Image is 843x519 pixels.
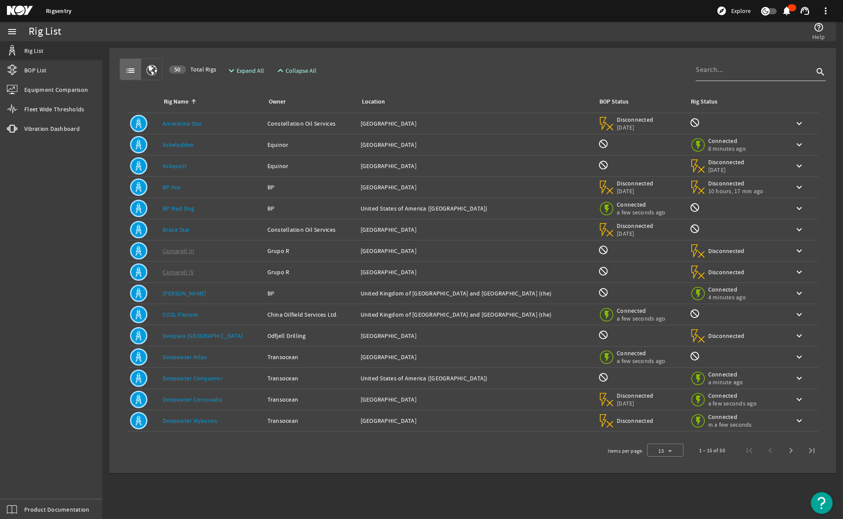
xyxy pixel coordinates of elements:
[267,353,354,361] div: Transocean
[716,6,727,16] mat-icon: explore
[163,353,207,361] a: Deepwater Atlas
[163,289,206,297] a: [PERSON_NAME]
[163,247,194,255] a: Cantarell III
[708,268,745,276] span: Disconnected
[163,332,243,340] a: Deepsea [GEOGRAPHIC_DATA]
[267,97,350,107] div: Owner
[708,166,745,174] span: [DATE]
[361,225,592,234] div: [GEOGRAPHIC_DATA]
[361,162,592,170] div: [GEOGRAPHIC_DATA]
[781,6,792,16] mat-icon: notifications
[794,352,804,362] mat-icon: keyboard_arrow_down
[24,124,80,133] span: Vibration Dashboard
[617,307,665,315] span: Connected
[24,505,89,514] span: Product Documentation
[163,204,195,212] a: BP Mad Dog
[272,63,320,78] button: Collapse All
[598,330,609,340] mat-icon: BOP Monitoring not available for this rig
[617,357,665,365] span: a few seconds ago
[708,293,746,301] span: 4 minutes ago
[46,7,72,15] a: Rigsentry
[617,349,665,357] span: Connected
[794,182,804,192] mat-icon: keyboard_arrow_down
[267,119,354,128] div: Constellation Oil Services
[690,351,700,361] mat-icon: Rig Monitoring not available for this rig
[794,203,804,214] mat-icon: keyboard_arrow_down
[125,65,136,76] mat-icon: list
[362,97,385,107] div: Location
[361,140,592,149] div: [GEOGRAPHIC_DATA]
[800,6,810,16] mat-icon: support_agent
[267,183,354,191] div: BP
[267,310,354,319] div: China Oilfield Services Ltd.
[361,183,592,191] div: [GEOGRAPHIC_DATA]
[361,97,588,107] div: Location
[794,288,804,298] mat-icon: keyboard_arrow_down
[794,394,804,405] mat-icon: keyboard_arrow_down
[708,158,745,166] span: Disconnected
[361,331,592,340] div: [GEOGRAPHIC_DATA]
[617,201,665,208] span: Connected
[794,246,804,256] mat-icon: keyboard_arrow_down
[708,378,745,386] span: a minute ago
[617,315,665,322] span: a few seconds ago
[7,123,17,134] mat-icon: vibration
[24,66,46,75] span: BOP List
[598,287,609,298] mat-icon: BOP Monitoring not available for this rig
[361,416,592,425] div: [GEOGRAPHIC_DATA]
[598,139,609,149] mat-icon: BOP Monitoring not available for this rig
[164,97,189,107] div: Rig Name
[801,440,822,461] button: Last page
[708,392,757,399] span: Connected
[169,65,216,74] span: Total Rigs
[361,310,592,319] div: United Kingdom of [GEOGRAPHIC_DATA] and [GEOGRAPHIC_DATA] (the)
[361,395,592,404] div: [GEOGRAPHIC_DATA]
[708,247,745,255] span: Disconnected
[731,6,751,15] span: Explore
[163,97,257,107] div: Rig Name
[361,268,592,276] div: [GEOGRAPHIC_DATA]
[24,105,84,114] span: Fleet Wide Thresholds
[794,309,804,320] mat-icon: keyboard_arrow_down
[699,446,725,455] div: 1 – 15 of 50
[361,119,592,128] div: [GEOGRAPHIC_DATA]
[690,117,700,128] mat-icon: Rig Monitoring not available for this rig
[794,331,804,341] mat-icon: keyboard_arrow_down
[617,222,654,230] span: Disconnected
[163,268,194,276] a: Cantarell IV
[598,160,609,170] mat-icon: BOP Monitoring not available for this rig
[598,372,609,383] mat-icon: BOP Monitoring not available for this rig
[617,399,654,407] span: [DATE]
[708,137,746,145] span: Connected
[794,415,804,426] mat-icon: keyboard_arrow_down
[267,204,354,213] div: BP
[361,289,592,298] div: United Kingdom of [GEOGRAPHIC_DATA] and [GEOGRAPHIC_DATA] (the)
[708,179,764,187] span: Disconnected
[24,85,88,94] span: Equipment Comparison
[169,65,186,74] div: 50
[708,370,745,378] span: Connected
[361,204,592,213] div: United States of America ([GEOGRAPHIC_DATA])
[275,65,282,76] mat-icon: expand_less
[29,27,61,36] div: Rig List
[696,65,814,75] input: Search...
[815,67,826,77] i: search
[598,266,609,276] mat-icon: BOP Monitoring not available for this rig
[163,417,217,425] a: Deepwater Mykonos
[708,187,764,195] span: 10 hours, 17 min ago
[267,140,354,149] div: Equinor
[267,416,354,425] div: Transocean
[617,123,654,131] span: [DATE]
[267,268,354,276] div: Grupo R
[617,187,654,195] span: [DATE]
[237,66,264,75] span: Expand All
[708,421,752,428] span: in a few seconds
[781,440,801,461] button: Next page
[267,225,354,234] div: Constellation Oil Services
[708,145,746,152] span: 8 minutes ago
[223,63,267,78] button: Expand All
[361,353,592,361] div: [GEOGRAPHIC_DATA]
[617,208,665,216] span: a few seconds ago
[163,120,202,127] a: Amaralina Star
[815,0,836,21] button: more_vert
